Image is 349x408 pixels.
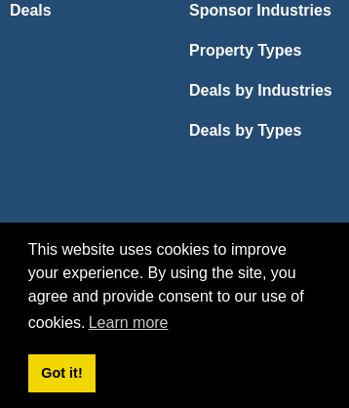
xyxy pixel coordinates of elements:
a: learn more about cookies [86,308,172,338]
a: Deals [10,3,160,19]
a: Deals by Industries [189,83,339,99]
a: Property Types [189,43,339,59]
a: Sponsor Industries [189,3,339,19]
a: dismiss cookie message [28,354,96,393]
span: This website uses cookies to improve your experience. By using the site, you agree and provide co... [28,238,321,338]
a: Deals by Types [189,123,339,139]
